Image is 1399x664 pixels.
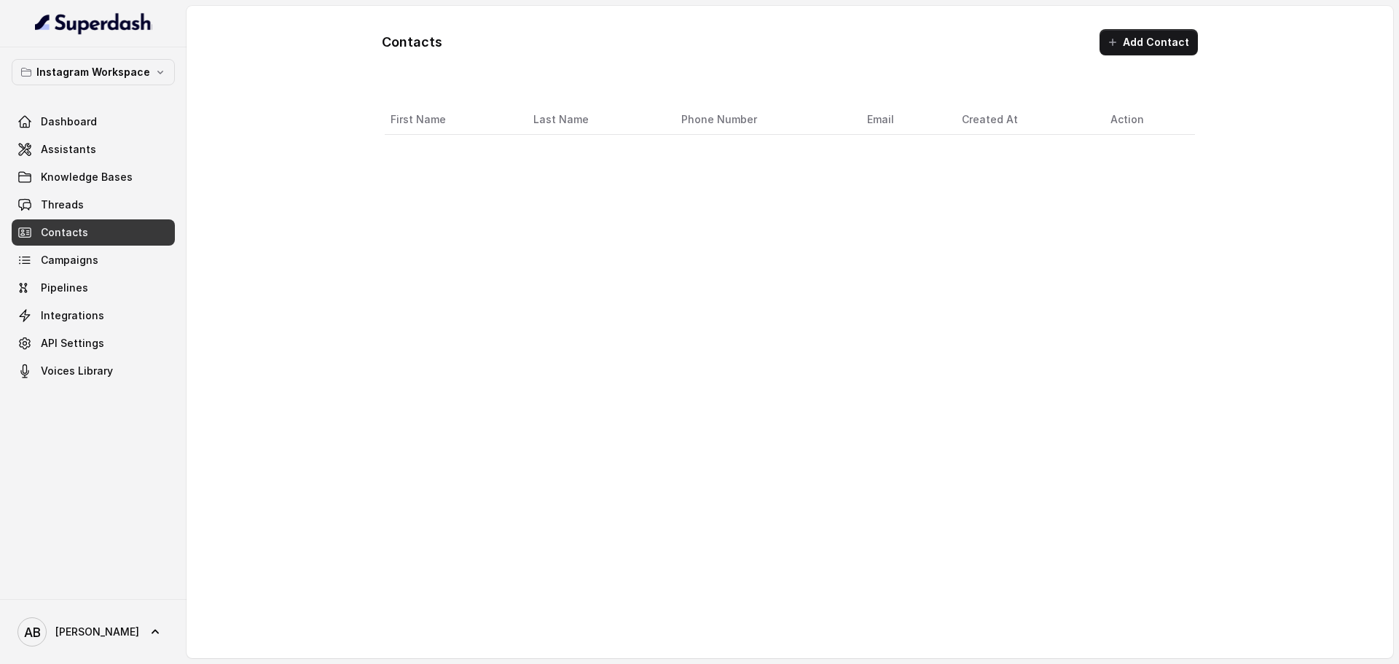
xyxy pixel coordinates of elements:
span: Threads [41,198,84,212]
button: Add Contact [1100,29,1198,55]
th: Created At [950,105,1100,135]
img: light.svg [35,12,152,35]
span: API Settings [41,336,104,351]
span: [PERSON_NAME] [55,625,139,639]
span: Contacts [41,225,88,240]
a: API Settings [12,330,175,356]
a: Campaigns [12,247,175,273]
th: Action [1099,105,1195,135]
button: Instagram Workspace [12,59,175,85]
h1: Contacts [382,31,442,54]
th: Email [855,105,950,135]
a: [PERSON_NAME] [12,612,175,652]
a: Knowledge Bases [12,164,175,190]
span: Assistants [41,142,96,157]
a: Dashboard [12,109,175,135]
text: AB [24,625,41,640]
span: Campaigns [41,253,98,267]
span: Pipelines [41,281,88,295]
p: Instagram Workspace [36,63,150,81]
a: Integrations [12,302,175,329]
a: Contacts [12,219,175,246]
a: Voices Library [12,358,175,384]
a: Threads [12,192,175,218]
a: Assistants [12,136,175,163]
span: Voices Library [41,364,113,378]
span: Dashboard [41,114,97,129]
th: First Name [385,105,522,135]
th: Last Name [522,105,670,135]
span: Integrations [41,308,104,323]
th: Phone Number [670,105,855,135]
span: Knowledge Bases [41,170,133,184]
a: Pipelines [12,275,175,301]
